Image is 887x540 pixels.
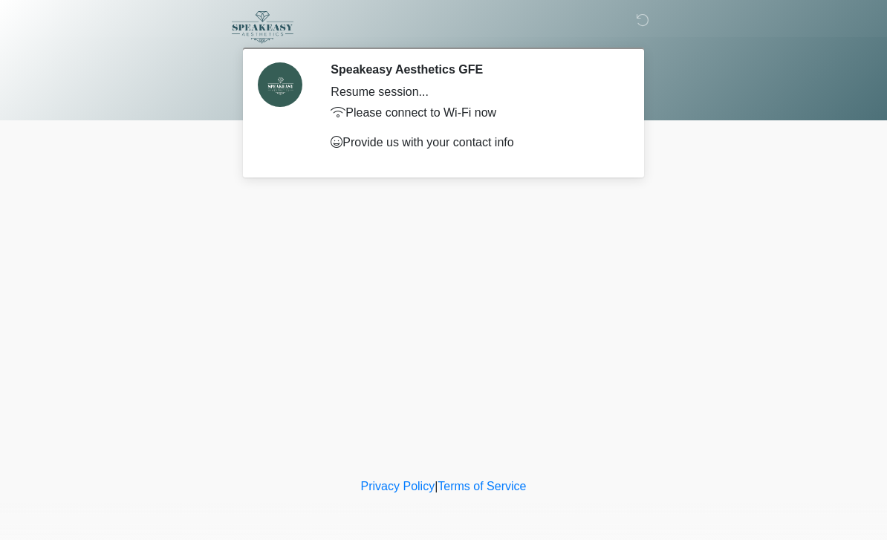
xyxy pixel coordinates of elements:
img: Speakeasy Aesthetics GFE Logo [232,11,293,44]
a: Privacy Policy [361,480,435,492]
a: | [435,480,438,492]
a: Terms of Service [438,480,526,492]
div: Resume session... [331,83,618,101]
img: Agent Avatar [258,62,302,107]
p: Please connect to Wi-Fi now [331,104,618,122]
p: Provide us with your contact info [331,134,618,152]
h2: Speakeasy Aesthetics GFE [331,62,618,77]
